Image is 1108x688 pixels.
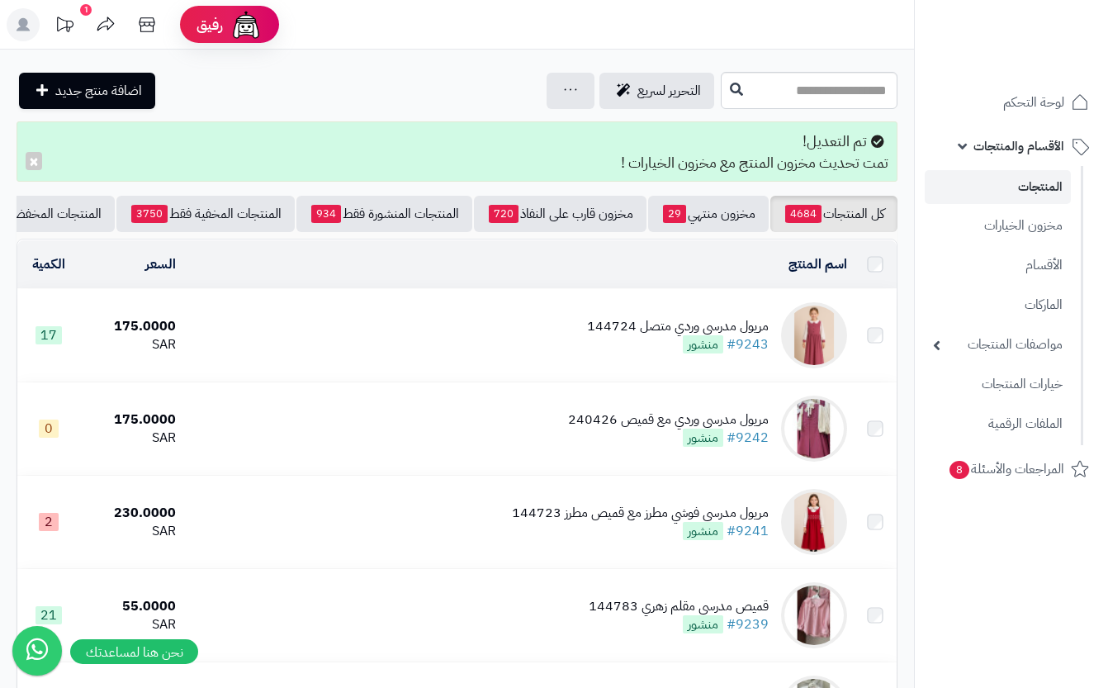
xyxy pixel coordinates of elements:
a: مخزون منتهي29 [648,196,769,232]
div: مريول مدرسي فوشي مطرز مع قميص مطرز 144723 [512,504,769,523]
a: #9239 [727,614,769,634]
div: SAR [87,522,176,541]
a: الأقسام [925,248,1071,283]
span: منشور [683,522,723,540]
div: مريول مدرسي وردي متصل 144724 [587,317,769,336]
a: المراجعات والأسئلة8 [925,449,1098,489]
div: مريول مدرسي وردي مع قميص 240426 [568,410,769,429]
span: 29 [663,205,686,223]
span: منشور [683,615,723,633]
a: الماركات [925,287,1071,323]
span: اضافة منتج جديد [55,81,142,101]
div: 230.0000 [87,504,176,523]
a: اسم المنتج [788,254,847,274]
a: خيارات المنتجات [925,367,1071,402]
a: مخزون قارب على النفاذ720 [474,196,646,232]
span: الأقسام والمنتجات [973,135,1064,158]
img: مريول مدرسي فوشي مطرز مع قميص مطرز 144723 [781,489,847,555]
img: مريول مدرسي وردي مع قميص 240426 [781,396,847,462]
div: تم التعديل! تمت تحديث مخزون المنتج مع مخزون الخيارات ! [17,121,897,182]
span: 3750 [131,205,168,223]
img: ai-face.png [230,8,263,41]
span: المراجعات والأسئلة [948,458,1064,481]
span: 2 [39,513,59,531]
span: 934 [311,205,341,223]
span: 0 [39,420,59,438]
img: قميص مدرسي مقلم زهري 144783 [781,582,847,648]
span: منشور [683,335,723,353]
a: تحديثات المنصة [44,8,85,45]
a: مواصفات المنتجات [925,327,1071,363]
div: SAR [87,429,176,448]
span: 21 [36,606,62,624]
a: الملفات الرقمية [925,406,1071,442]
div: 55.0000 [87,597,176,616]
a: السعر [145,254,176,274]
a: لوحة التحكم [925,83,1098,122]
div: 175.0000 [87,410,176,429]
a: مخزون الخيارات [925,208,1071,244]
a: #9242 [727,428,769,448]
div: 175.0000 [87,317,176,336]
a: #9241 [727,521,769,541]
a: #9243 [727,335,769,354]
a: المنتجات المخفية فقط3750 [116,196,295,232]
img: مريول مدرسي وردي متصل 144724 [781,302,847,368]
span: التحرير لسريع [637,81,701,101]
div: 1 [80,4,92,16]
span: لوحة التحكم [1003,91,1064,114]
span: 17 [36,326,62,344]
a: المنتجات المنشورة فقط934 [296,196,472,232]
img: logo-2.png [996,35,1092,69]
span: 4684 [785,205,822,223]
a: التحرير لسريع [599,73,714,109]
span: 8 [949,461,970,480]
div: قميص مدرسي مقلم زهري 144783 [589,597,769,616]
div: SAR [87,335,176,354]
a: المنتجات [925,170,1071,204]
a: كل المنتجات4684 [770,196,897,232]
a: الكمية [32,254,65,274]
span: منشور [683,429,723,447]
a: اضافة منتج جديد [19,73,155,109]
div: SAR [87,615,176,634]
span: رفيق [197,15,223,35]
button: × [26,152,42,170]
span: 720 [489,205,518,223]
